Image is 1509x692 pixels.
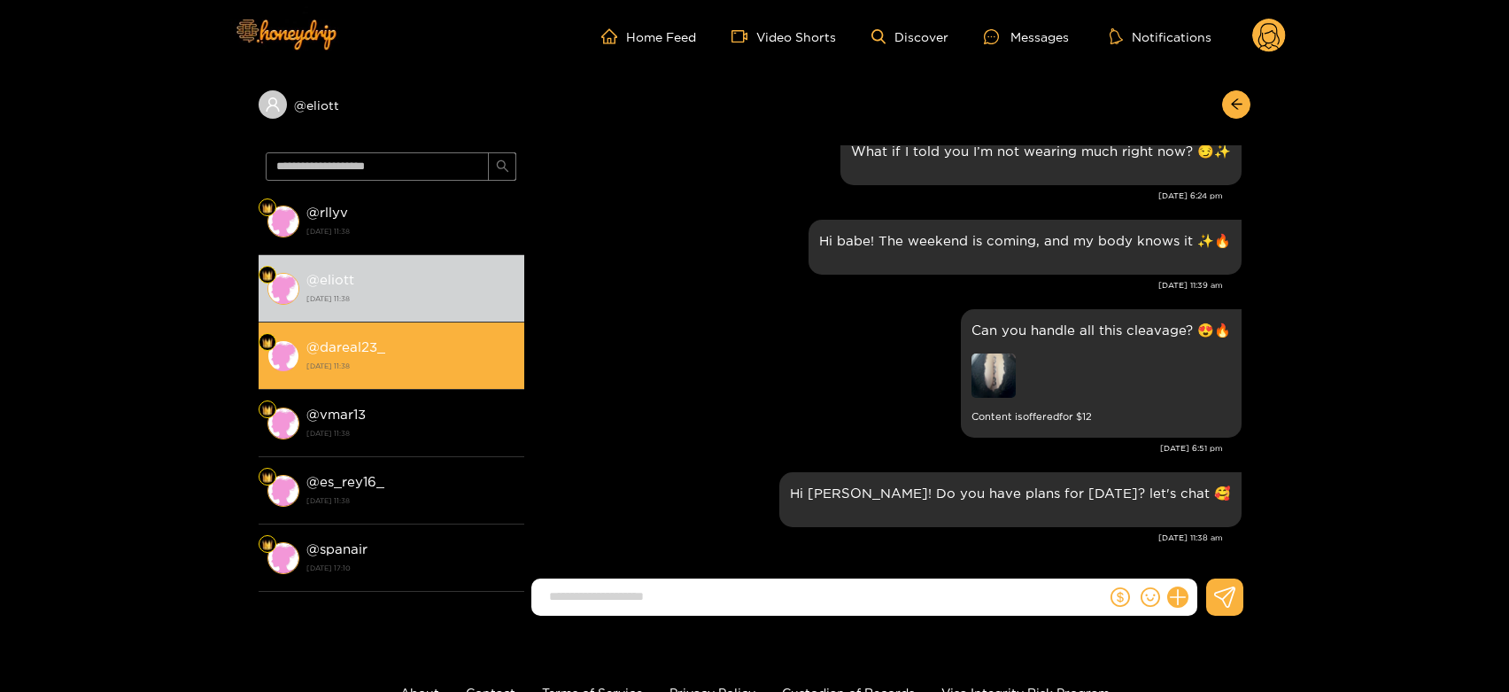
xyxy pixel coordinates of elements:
[267,408,299,439] img: conversation
[731,28,836,44] a: Video Shorts
[262,405,273,416] img: Fan Level
[267,340,299,372] img: conversation
[1107,584,1134,610] button: dollar
[267,475,299,507] img: conversation
[961,309,1242,438] div: Sep. 19, 6:51 pm
[306,541,368,556] strong: @ spanair
[971,354,1016,398] img: preview
[1110,587,1130,607] span: dollar
[306,407,366,422] strong: @ vmar13
[871,29,948,44] a: Discover
[984,27,1069,47] div: Messages
[840,130,1242,185] div: Sep. 18, 6:24 pm
[488,152,516,181] button: search
[306,474,384,489] strong: @ es_rey16_
[819,230,1231,251] p: Hi babe! The weekend is coming, and my body knows it ✨🔥
[601,28,696,44] a: Home Feed
[262,472,273,483] img: Fan Level
[306,493,515,509] strong: [DATE] 11:38
[533,279,1223,292] div: [DATE] 11:39 am
[262,203,273,214] img: Fan Level
[971,407,1231,427] small: Content is offered for $ 12
[790,483,1231,503] p: Hi [PERSON_NAME]! Do you have plans for [DATE]? let's chat 🥰
[267,273,299,305] img: conversation
[496,159,509,175] span: search
[306,223,515,239] strong: [DATE] 11:38
[262,540,273,550] img: Fan Level
[1222,90,1250,119] button: arrow-left
[851,141,1231,161] p: What if I told you I’m not wearing much right now? 😏✨
[306,425,515,441] strong: [DATE] 11:38
[306,291,515,307] strong: [DATE] 11:38
[809,220,1242,275] div: Sep. 19, 11:39 am
[267,206,299,237] img: conversation
[533,442,1223,455] div: [DATE] 6:51 pm
[1141,587,1160,607] span: smile
[262,338,273,348] img: Fan Level
[259,90,524,119] div: @eliott
[779,472,1242,527] div: Sep. 22, 11:38 am
[601,28,626,44] span: home
[262,270,273,281] img: Fan Level
[306,205,348,220] strong: @ rllyv
[533,532,1223,544] div: [DATE] 11:38 am
[971,320,1231,340] p: Can you handle all this cleavage? 😍🔥
[1104,27,1217,45] button: Notifications
[533,190,1223,202] div: [DATE] 6:24 pm
[267,542,299,574] img: conversation
[265,97,281,113] span: user
[306,358,515,374] strong: [DATE] 11:38
[306,560,515,576] strong: [DATE] 17:10
[306,272,354,287] strong: @ eliott
[306,339,385,354] strong: @ dareal23_
[731,28,756,44] span: video-camera
[1230,97,1243,113] span: arrow-left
